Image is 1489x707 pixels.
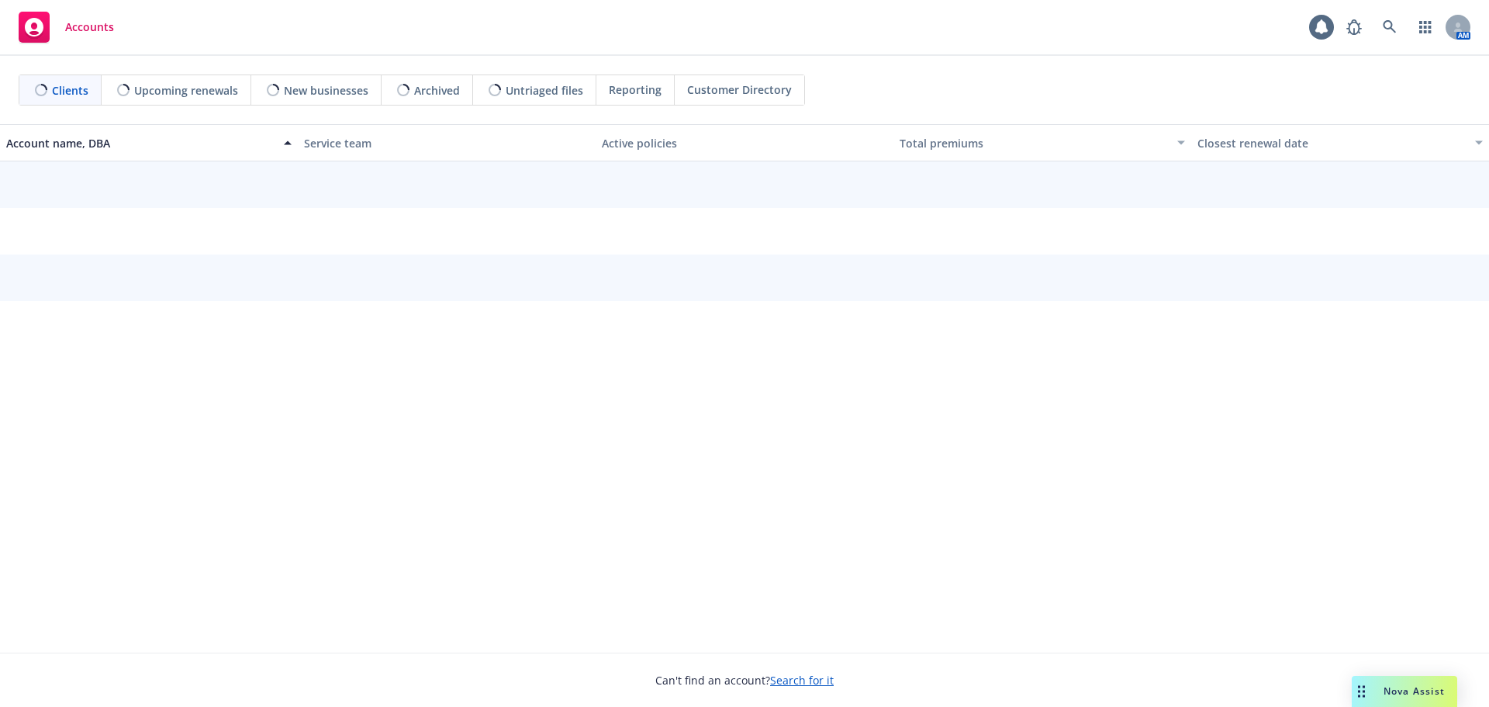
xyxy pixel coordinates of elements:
div: Account name, DBA [6,135,275,151]
button: Closest renewal date [1191,124,1489,161]
div: Total premiums [900,135,1168,151]
a: Search for it [770,673,834,688]
button: Nova Assist [1352,676,1457,707]
span: Clients [52,82,88,99]
span: Customer Directory [687,81,792,98]
span: Upcoming renewals [134,82,238,99]
a: Switch app [1410,12,1441,43]
div: Service team [304,135,589,151]
button: Active policies [596,124,893,161]
span: Accounts [65,21,114,33]
span: Reporting [609,81,662,98]
button: Total premiums [893,124,1191,161]
div: Drag to move [1352,676,1371,707]
span: Nova Assist [1384,684,1445,698]
div: Closest renewal date [1197,135,1466,151]
div: Active policies [602,135,887,151]
button: Service team [298,124,596,161]
span: Can't find an account? [655,672,834,688]
span: New businesses [284,82,368,99]
span: Untriaged files [506,82,583,99]
span: Archived [414,82,460,99]
a: Report a Bug [1339,12,1370,43]
a: Search [1374,12,1405,43]
a: Accounts [12,5,120,49]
